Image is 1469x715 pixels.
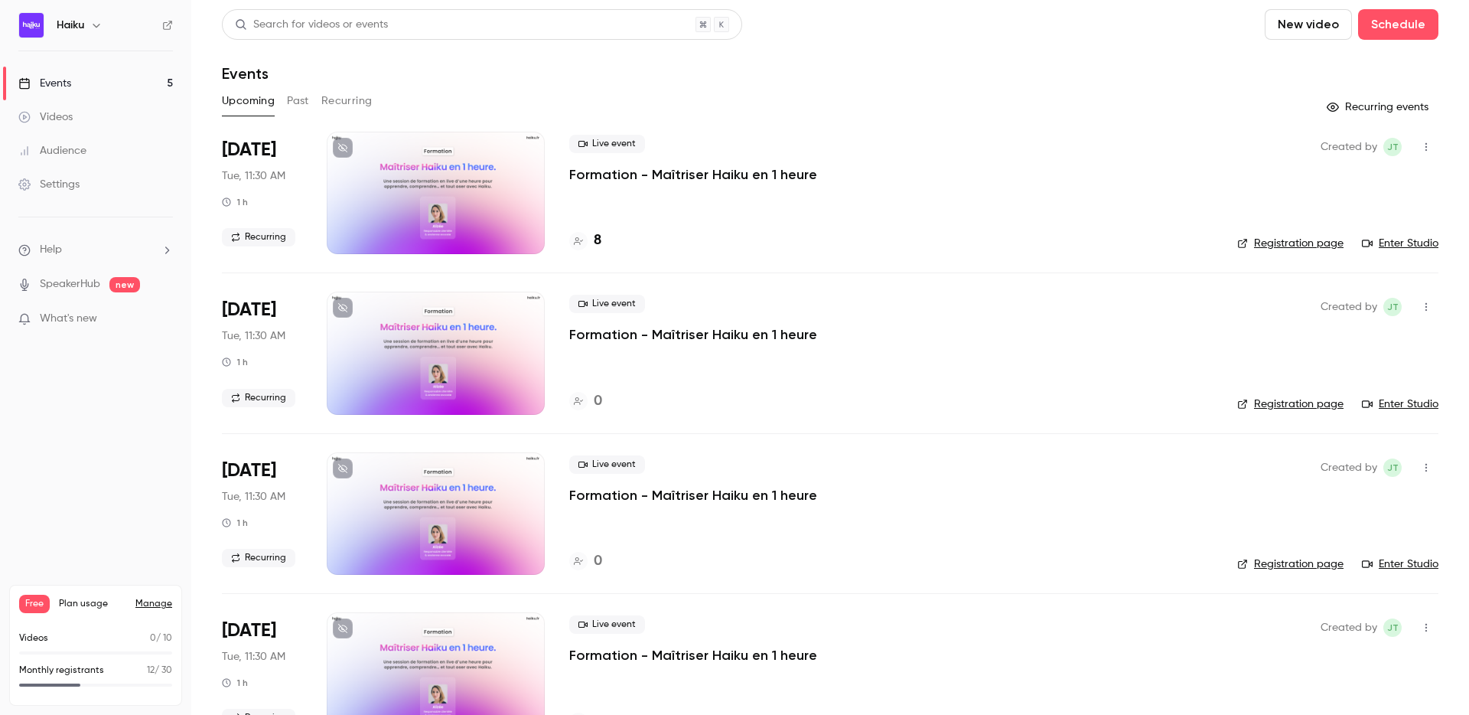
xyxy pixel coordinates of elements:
a: Formation - Maîtriser Haiku en 1 heure [569,646,817,664]
span: Live event [569,295,645,313]
span: Help [40,242,62,258]
p: Videos [19,632,48,645]
a: Registration page [1237,236,1344,251]
h4: 8 [594,230,601,251]
a: 0 [569,391,602,412]
span: jT [1387,138,1399,156]
span: Tue, 11:30 AM [222,649,285,664]
span: new [109,277,140,292]
a: Manage [135,598,172,610]
span: jT [1387,298,1399,316]
span: Recurring [222,389,295,407]
span: Tue, 11:30 AM [222,489,285,504]
button: Schedule [1358,9,1438,40]
span: Live event [569,455,645,474]
span: Created by [1321,138,1377,156]
a: Formation - Maîtriser Haiku en 1 heure [569,486,817,504]
div: 1 h [222,356,248,368]
p: / 30 [147,664,172,677]
a: Registration page [1237,397,1344,412]
div: Events [18,76,71,91]
a: 0 [569,551,602,572]
button: Past [287,89,309,113]
span: Free [19,595,50,613]
div: Aug 12 Tue, 11:30 AM (Europe/Paris) [222,132,302,254]
button: Recurring events [1320,95,1438,119]
button: New video [1265,9,1352,40]
span: Tue, 11:30 AM [222,328,285,344]
span: 0 [150,634,156,643]
span: [DATE] [222,138,276,162]
a: Formation - Maîtriser Haiku en 1 heure [569,325,817,344]
span: jean Touzet [1383,138,1402,156]
span: 12 [147,666,155,675]
a: Registration page [1237,557,1344,572]
h1: Events [222,64,269,83]
span: jT [1387,619,1399,637]
span: [DATE] [222,459,276,483]
li: help-dropdown-opener [18,242,173,258]
span: Created by [1321,298,1377,316]
span: jean Touzet [1383,298,1402,316]
span: Recurring [222,228,295,246]
span: Live event [569,135,645,153]
h4: 0 [594,551,602,572]
div: Settings [18,177,80,192]
span: Recurring [222,549,295,567]
span: [DATE] [222,619,276,643]
a: SpeakerHub [40,276,100,292]
span: Created by [1321,459,1377,477]
div: Aug 19 Tue, 11:30 AM (Europe/Paris) [222,292,302,414]
a: Enter Studio [1362,236,1438,251]
div: 1 h [222,677,248,689]
p: / 10 [150,632,172,645]
a: Enter Studio [1362,397,1438,412]
h4: 0 [594,391,602,412]
span: Tue, 11:30 AM [222,168,285,184]
a: Enter Studio [1362,557,1438,572]
a: 8 [569,230,601,251]
div: 1 h [222,517,248,529]
span: Plan usage [59,598,126,610]
span: jean Touzet [1383,459,1402,477]
div: Videos [18,109,73,125]
button: Recurring [321,89,373,113]
div: Search for videos or events [235,17,388,33]
span: What's new [40,311,97,327]
button: Upcoming [222,89,275,113]
a: Formation - Maîtriser Haiku en 1 heure [569,165,817,184]
img: Haiku [19,13,44,38]
span: jean Touzet [1383,619,1402,637]
h6: Haiku [57,18,84,33]
span: Live event [569,615,645,634]
div: 1 h [222,196,248,208]
p: Monthly registrants [19,664,104,677]
span: jT [1387,459,1399,477]
span: Created by [1321,619,1377,637]
div: Aug 26 Tue, 11:30 AM (Europe/Paris) [222,452,302,575]
span: [DATE] [222,298,276,322]
div: Audience [18,143,86,158]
